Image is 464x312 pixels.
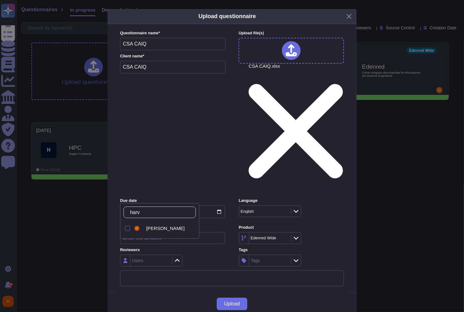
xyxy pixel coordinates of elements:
[344,12,354,21] button: Close
[241,209,254,213] div: English
[133,221,196,235] div: Harvey Lax
[198,12,256,21] h5: Upload questionnaire
[134,226,139,231] img: user
[239,226,344,230] label: Product
[127,207,196,218] input: Search by keywords
[146,226,193,231] div: Harvey Lax
[239,248,344,252] label: Tags
[224,301,240,306] span: Upload
[133,225,144,232] div: Harvey Lax
[120,248,225,252] label: Reviewers
[120,199,225,203] label: Due date
[239,31,264,35] span: Upload file (s)
[120,54,225,58] label: Client name
[120,31,225,35] label: Questionnaire name
[251,236,276,240] div: Edenred Wide
[120,38,225,50] input: Enter questionnaire name
[239,199,344,203] label: Language
[251,258,260,263] div: Tags
[120,61,225,73] input: Enter company name of the client
[249,64,343,194] span: CSA CAIQ.xlsx
[132,258,143,263] div: Users
[217,298,248,310] button: Upload
[146,226,185,231] span: [PERSON_NAME]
